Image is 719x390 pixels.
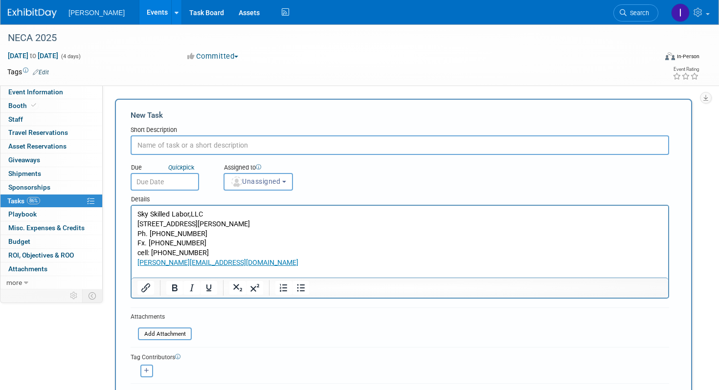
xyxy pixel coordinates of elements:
span: to [28,52,38,60]
div: Tag Contributors [131,351,669,362]
a: Giveaways [0,153,102,167]
button: Subscript [229,281,246,295]
td: Personalize Event Tab Strip [66,289,83,302]
span: Playbook [8,210,37,218]
span: [PERSON_NAME] [68,9,125,17]
a: Playbook [0,208,102,221]
a: Sponsorships [0,181,102,194]
a: Edit [33,69,49,76]
i: Quick [168,164,183,171]
input: Due Date [131,173,199,191]
div: NECA 2025 [4,29,641,47]
span: Attachments [8,265,47,273]
span: Sponsorships [8,183,50,191]
a: Travel Reservations [0,126,102,139]
button: Superscript [247,281,263,295]
div: Attachments [131,313,192,321]
span: Unassigned [230,177,280,185]
button: Numbered list [275,281,292,295]
div: In-Person [676,53,699,60]
a: Staff [0,113,102,126]
td: Toggle Event Tabs [83,289,103,302]
button: Bold [166,281,183,295]
td: Tags [7,67,49,77]
span: Staff [8,115,23,123]
span: Event Information [8,88,63,96]
span: Giveaways [8,156,40,164]
div: Due [131,163,209,173]
a: Shipments [0,167,102,180]
span: Asset Reservations [8,142,67,150]
div: Details [131,191,669,205]
span: [DATE] [DATE] [7,51,59,60]
a: Booth [0,99,102,112]
div: Assigned to [224,163,347,173]
a: ROI, Objectives & ROO [0,249,102,262]
button: Committed [184,51,242,62]
a: Attachments [0,262,102,276]
i: Booth reservation complete [31,103,36,108]
span: Shipments [8,170,41,177]
input: Name of task or a short description [131,135,669,155]
span: Tasks [7,197,40,205]
span: (4 days) [60,53,81,60]
button: Italic [183,281,200,295]
span: Booth [8,102,38,109]
iframe: Rich Text Area [132,206,668,278]
span: Budget [8,238,30,245]
div: Short Description [131,126,669,135]
span: Misc. Expenses & Credits [8,224,85,232]
a: Event Information [0,86,102,99]
span: more [6,279,22,286]
a: Misc. Expenses & Credits [0,221,102,235]
div: New Task [131,110,669,121]
div: Event Rating [673,67,699,72]
a: Tasks86% [0,195,102,208]
span: Travel Reservations [8,129,68,136]
img: Isabella DeJulia [671,3,690,22]
span: 86% [27,197,40,204]
div: Event Format [596,51,699,65]
button: Insert/edit link [137,281,154,295]
img: Format-Inperson.png [665,52,675,60]
button: Unassigned [224,173,293,191]
button: Bullet list [292,281,309,295]
a: Budget [0,235,102,248]
a: Quickpick [166,163,196,172]
a: more [0,276,102,289]
a: Asset Reservations [0,140,102,153]
span: ROI, Objectives & ROO [8,251,74,259]
a: Search [613,4,658,22]
img: ExhibitDay [8,8,57,18]
button: Underline [201,281,217,295]
span: Search [627,9,649,17]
